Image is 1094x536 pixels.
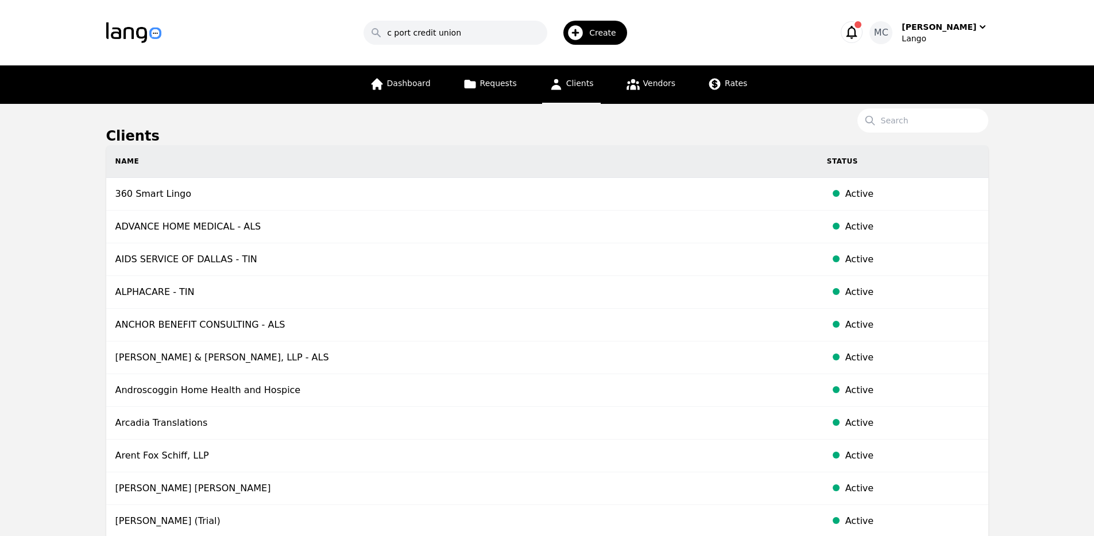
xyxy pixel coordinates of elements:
[363,65,438,104] a: Dashboard
[869,21,988,44] button: MC[PERSON_NAME]Lango
[106,407,818,440] td: Arcadia Translations
[106,472,818,505] td: [PERSON_NAME] [PERSON_NAME]
[845,253,979,266] div: Active
[106,178,818,211] td: 360 Smart Lingo
[902,21,976,33] div: [PERSON_NAME]
[387,79,431,88] span: Dashboard
[106,341,818,374] td: [PERSON_NAME] & [PERSON_NAME], LLP - ALS
[725,79,747,88] span: Rates
[480,79,517,88] span: Requests
[845,187,979,201] div: Active
[456,65,524,104] a: Requests
[566,79,594,88] span: Clients
[547,16,634,49] button: Create
[106,145,818,178] th: Name
[106,211,818,243] td: ADVANCE HOME MEDICAL - ALS
[845,481,979,495] div: Active
[845,383,979,397] div: Active
[845,416,979,430] div: Active
[619,65,682,104] a: Vendors
[845,285,979,299] div: Active
[106,276,818,309] td: ALPHACARE - TIN
[106,22,161,43] img: Logo
[845,318,979,332] div: Active
[364,21,547,45] input: Find jobs, services & companies
[902,33,988,44] div: Lango
[106,374,818,407] td: Androscoggin Home Health and Hospice
[106,127,988,145] h1: Clients
[589,27,624,38] span: Create
[701,65,754,104] a: Rates
[542,65,601,104] a: Clients
[106,440,818,472] td: Arent Fox Schiff, LLP
[845,351,979,364] div: Active
[845,220,979,234] div: Active
[857,108,988,133] input: Search
[106,309,818,341] td: ANCHOR BENEFIT CONSULTING - ALS
[845,449,979,463] div: Active
[845,514,979,528] div: Active
[818,145,988,178] th: Status
[106,243,818,276] td: AIDS SERVICE OF DALLAS - TIN
[643,79,675,88] span: Vendors
[874,26,888,40] span: MC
